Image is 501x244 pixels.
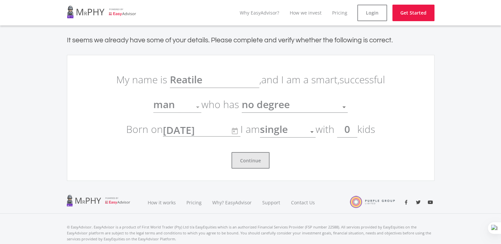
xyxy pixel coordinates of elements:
[112,67,390,142] p: My name is , and I am a smart, successful who has Born on I am with kid
[257,191,286,214] a: Support
[181,191,207,214] a: Pricing
[227,123,242,138] button: Open calendar
[290,10,322,16] a: How we invest
[337,121,357,138] input: #
[332,10,347,16] a: Pricing
[67,36,434,44] h4: It seems we already have some of your details. Please complete and verify whether the following i...
[286,191,321,214] a: Contact Us
[260,122,288,136] span: single
[207,191,257,214] a: Why? EasyAdvisor
[170,71,259,88] input: Name
[153,98,175,111] span: man
[371,122,375,136] span: s
[231,152,270,169] button: Continue
[392,5,434,21] a: Get Started
[242,98,290,111] span: no degree
[240,10,279,16] a: Why EasyAdvisor?
[142,191,181,214] a: How it works
[67,224,434,242] p: © EasyAdvisor. EasyAdvisor is a product of First World Trader (Pty) Ltd t/a EasyEquities which is...
[357,5,387,21] a: Login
